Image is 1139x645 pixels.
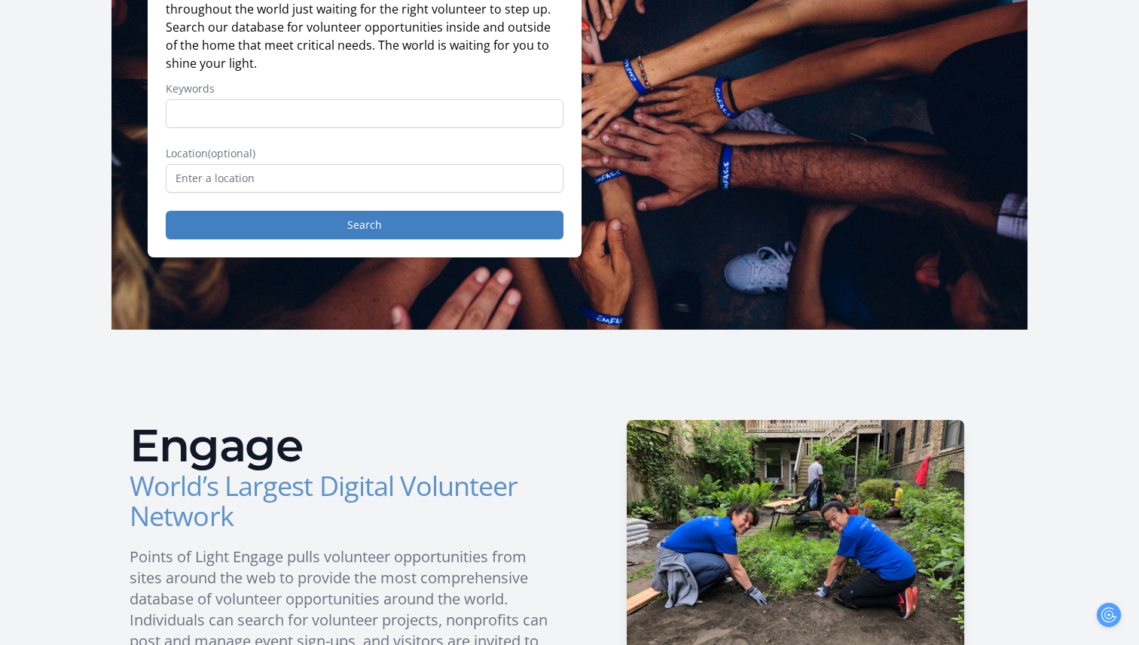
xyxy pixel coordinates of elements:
label: Keywords [166,81,563,96]
label: Location [166,146,563,161]
h2: Engage [130,423,557,468]
input: Enter a location [166,164,563,193]
button: Search [166,211,563,239]
h3: World’s Largest Digital Volunteer Network [130,471,557,531]
span: (optional) [208,146,255,160]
